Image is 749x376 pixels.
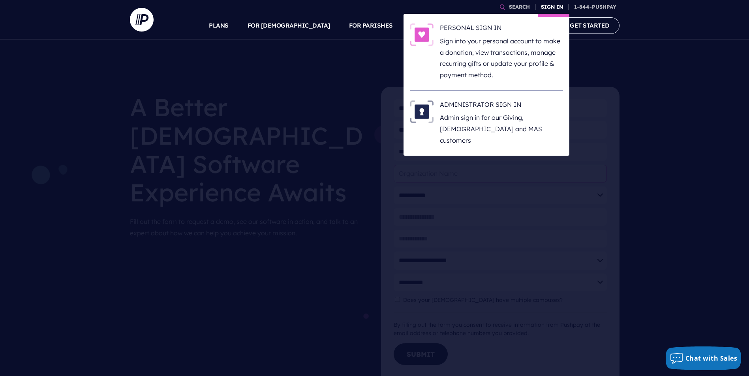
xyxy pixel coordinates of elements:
img: ADMINISTRATOR SIGN IN - Illustration [410,100,434,123]
a: PLANS [209,12,229,39]
a: PERSONAL SIGN IN - Illustration PERSONAL SIGN IN Sign into your personal account to make a donati... [410,23,563,81]
img: PERSONAL SIGN IN - Illustration [410,23,434,46]
a: COMPANY [512,12,541,39]
a: FOR PARISHES [349,12,393,39]
a: ADMINISTRATOR SIGN IN - Illustration ADMINISTRATOR SIGN IN Admin sign in for our Giving, [DEMOGRA... [410,100,563,146]
a: GET STARTED [560,17,619,34]
a: EXPLORE [466,12,493,39]
button: Chat with Sales [666,346,741,370]
a: FOR [DEMOGRAPHIC_DATA] [248,12,330,39]
span: Chat with Sales [685,354,738,363]
h6: ADMINISTRATOR SIGN IN [440,100,563,112]
p: Admin sign in for our Giving, [DEMOGRAPHIC_DATA] and MAS customers [440,112,563,146]
p: Sign into your personal account to make a donation, view transactions, manage recurring gifts or ... [440,35,563,81]
h6: PERSONAL SIGN IN [440,23,563,35]
a: SOLUTIONS [412,12,447,39]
